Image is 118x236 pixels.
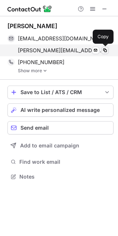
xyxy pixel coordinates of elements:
[18,68,114,73] a: Show more
[20,107,100,113] span: AI write personalized message
[18,59,64,66] span: [PHONE_NUMBER]
[7,139,114,152] button: Add to email campaign
[19,173,111,180] span: Notes
[18,35,103,42] span: [EMAIL_ADDRESS][DOMAIN_NAME]
[43,68,47,73] img: -
[20,143,79,149] span: Add to email campaign
[18,47,103,54] span: [PERSON_NAME][EMAIL_ADDRESS][PERSON_NAME][DOMAIN_NAME]
[20,125,49,131] span: Send email
[7,157,114,167] button: Find work email
[20,89,101,95] div: Save to List / ATS / CRM
[7,103,114,117] button: AI write personalized message
[7,121,114,134] button: Send email
[7,4,52,13] img: ContactOut v5.3.10
[7,22,57,30] div: [PERSON_NAME]
[7,172,114,182] button: Notes
[7,86,114,99] button: save-profile-one-click
[19,159,111,165] span: Find work email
